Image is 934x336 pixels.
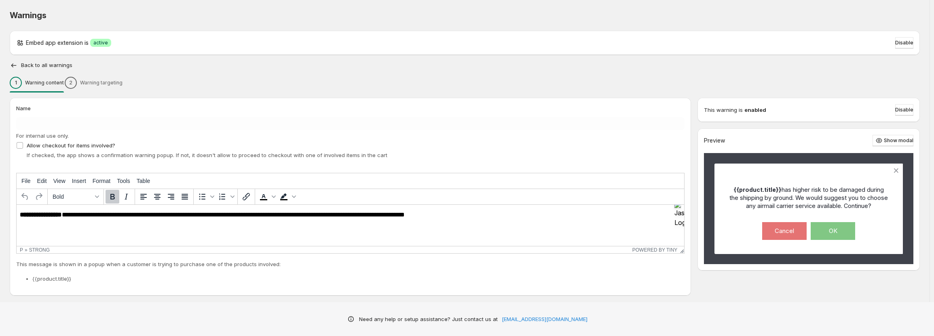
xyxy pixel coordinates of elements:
[502,315,587,323] a: [EMAIL_ADDRESS][DOMAIN_NAME]
[895,37,913,48] button: Disable
[27,142,115,149] span: Allow checkout for items involved?
[895,104,913,115] button: Disable
[119,190,133,204] button: Italic
[93,178,110,184] span: Format
[29,247,50,253] div: strong
[106,190,119,204] button: Bold
[18,190,32,204] button: Undo
[16,132,69,139] span: For internal use only.
[762,222,807,240] button: Cancel
[16,260,685,268] p: This message is shown in a popup when a customer is trying to purchase one of the products involved:
[150,190,164,204] button: Align center
[117,178,130,184] span: Tools
[72,178,86,184] span: Insert
[93,40,108,46] span: active
[873,135,913,146] button: Show modal
[895,107,913,113] span: Disable
[811,222,855,240] button: OK
[677,246,684,253] div: Resize
[195,190,216,204] div: Bullet list
[729,186,889,210] p: has higher risk to be damaged during the shipping by ground. We would suggest you to choose any a...
[21,62,72,69] h2: Back to all warnings
[17,205,684,246] iframe: Rich Text Area
[704,106,743,114] p: This warning is
[257,190,277,204] div: Text color
[20,247,23,253] div: p
[216,190,236,204] div: Numbered list
[25,80,64,86] p: Warning content
[37,178,47,184] span: Edit
[744,106,766,114] strong: enabled
[137,178,150,184] span: Table
[895,40,913,46] span: Disable
[53,193,92,200] span: Bold
[10,74,64,91] button: 1Warning content
[178,190,192,204] button: Justify
[25,247,27,253] div: »
[49,190,102,204] button: Formats
[27,152,387,158] span: If checked, the app shows a confirmation warning popup. If not, it doesn't allow to proceed to ch...
[32,190,46,204] button: Redo
[704,137,725,144] h2: Preview
[26,39,89,47] p: Embed app extension is
[53,178,66,184] span: View
[32,275,685,283] li: {{product.title}}
[733,186,782,193] strong: {{product.title}}
[239,190,253,204] button: Insert/edit link
[164,190,178,204] button: Align right
[137,190,150,204] button: Align left
[21,178,31,184] span: File
[632,247,678,253] a: Powered by Tiny
[10,10,46,20] span: Warnings
[277,190,297,204] div: Background color
[10,77,22,89] div: 1
[16,105,31,111] span: Name
[884,137,913,144] span: Show modal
